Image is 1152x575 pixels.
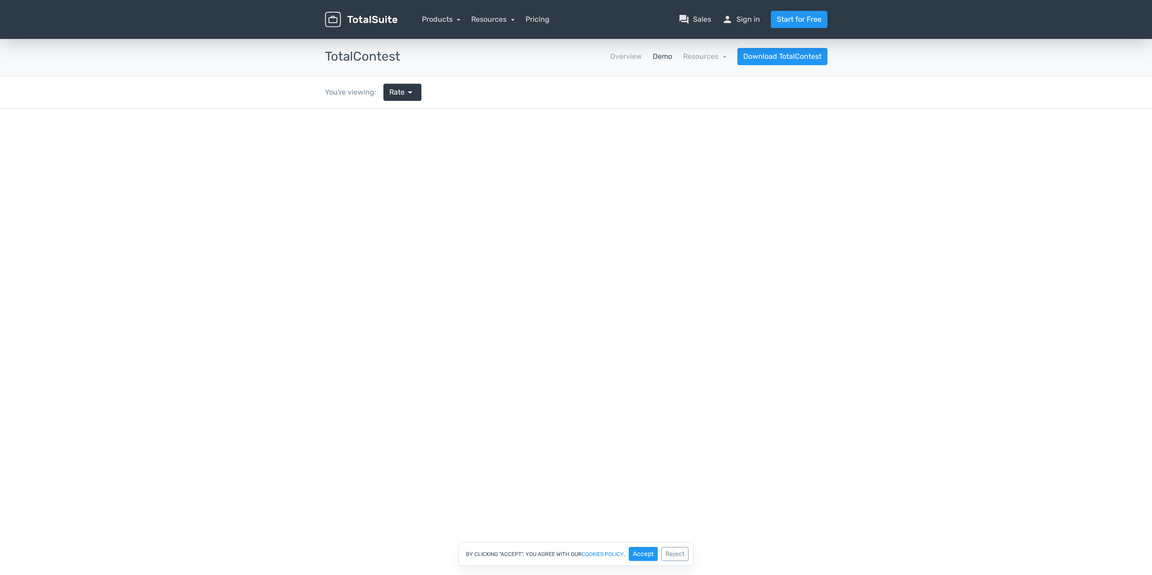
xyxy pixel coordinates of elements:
a: personSign in [722,14,760,25]
div: By clicking "Accept", you agree with our . [459,542,693,566]
a: question_answerSales [679,14,711,25]
button: Accept [629,547,658,561]
span: Rate [389,87,405,98]
img: TotalSuite for WordPress [325,12,397,28]
a: Download TotalContest [737,48,827,65]
button: Reject [661,547,688,561]
a: Rate arrow_drop_down [383,84,421,101]
span: arrow_drop_down [405,87,416,98]
h3: TotalContest [325,50,400,64]
a: Start for Free [771,11,827,28]
a: Pricing [526,14,550,25]
span: question_answer [679,14,689,25]
a: cookies policy [582,551,624,557]
a: Resources [683,52,727,61]
a: Resources [471,15,515,24]
div: You're viewing: [325,87,383,98]
a: Overview [610,51,642,62]
span: person [722,14,733,25]
a: Demo [653,51,672,62]
a: Products [422,15,461,24]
